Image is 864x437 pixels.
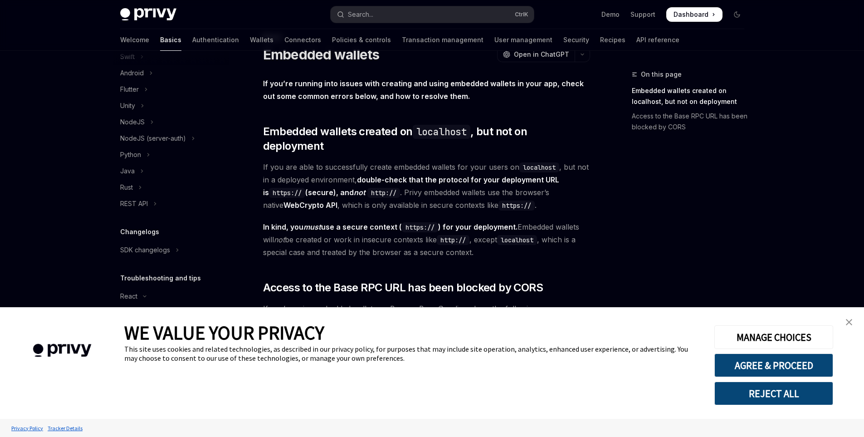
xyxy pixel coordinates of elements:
a: Privacy Policy [9,420,45,436]
div: Java [120,166,135,177]
a: Tracker Details [45,420,85,436]
img: close banner [846,319,852,325]
div: Unity [120,100,135,111]
button: Toggle REST API section [113,196,229,212]
a: Wallets [250,29,273,51]
a: Basics [160,29,181,51]
button: Toggle NodeJS section [113,114,229,130]
a: API reference [636,29,679,51]
span: Dashboard [674,10,708,19]
em: not [274,235,285,244]
code: localhost [497,235,537,245]
button: Toggle NodeJS (server-auth) section [113,130,229,147]
button: Toggle Python section [113,147,229,163]
button: MANAGE CHOICES [714,325,833,349]
button: Toggle Rust section [113,179,229,196]
h1: Embedded wallets [263,46,380,63]
a: Welcome [120,29,149,51]
span: On this page [641,69,682,80]
em: must [303,222,321,231]
a: Demo [601,10,620,19]
span: Open in ChatGPT [514,50,569,59]
a: Connectors [284,29,321,51]
div: SDK changelogs [120,245,170,255]
button: Toggle Unity section [113,98,229,114]
button: AGREE & PROCEED [714,354,833,377]
span: Embedded wallets will be created or work in insecure contexts like , except , which is a special ... [263,221,590,259]
div: NodeJS [120,117,145,128]
a: Security [563,29,589,51]
div: Search... [348,9,373,20]
a: WebCrypto API [283,201,337,210]
div: NodeJS (server-auth) [120,133,186,144]
button: REJECT ALL [714,382,833,405]
code: http:// [437,235,469,245]
strong: double-check that the protocol for your deployment URL is (secure), and [263,175,559,197]
a: Embedded wallets created on localhost, but not on deployment [632,83,752,109]
div: REST API [120,198,148,209]
strong: In kind, you use a secure context ( ) for your deployment. [263,222,517,231]
span: If you’re using embedded wallets on Base or Base Goerli, and see the following error: [263,302,590,315]
div: This site uses cookies and related technologies, as described in our privacy policy, for purposes... [124,344,701,363]
code: https:// [269,188,305,198]
code: localhost [519,162,559,172]
button: Toggle Android section [113,65,229,81]
span: If you are able to successfully create embedded wallets for your users on , but not in a deployed... [263,161,590,211]
a: Dashboard [666,7,722,22]
button: Toggle Java section [113,163,229,179]
strong: If you’re running into issues with creating and using embedded wallets in your app, check out som... [263,79,584,101]
code: http:// [367,188,400,198]
button: Toggle dark mode [730,7,744,22]
a: Transaction management [402,29,483,51]
img: company logo [14,331,111,370]
em: not [354,188,366,197]
div: Rust [120,182,133,193]
a: Common framework errors [113,304,229,321]
h5: Troubleshooting and tips [120,273,201,284]
a: User management [494,29,552,51]
a: Policies & controls [332,29,391,51]
code: localhost [413,125,471,139]
a: Support [630,10,655,19]
button: Open in ChatGPT [497,47,575,62]
code: https:// [498,201,535,211]
span: Access to the Base RPC URL has been blocked by CORS [263,280,543,295]
div: Android [120,68,144,79]
img: dark logo [120,8,176,21]
a: Recipes [600,29,625,51]
code: https:// [402,222,438,232]
a: close banner [840,313,858,331]
button: Toggle Flutter section [113,81,229,98]
div: Python [120,149,141,160]
a: Authentication [192,29,239,51]
button: Toggle SDK changelogs section [113,242,229,258]
div: Flutter [120,84,139,95]
button: Open search [331,6,534,23]
span: WE VALUE YOUR PRIVACY [124,321,324,344]
button: Toggle React section [113,288,229,304]
a: Access to the Base RPC URL has been blocked by CORS [632,109,752,134]
div: React [120,291,137,302]
span: Ctrl K [515,11,528,18]
span: Embedded wallets created on , but not on deployment [263,124,590,153]
h5: Changelogs [120,226,159,237]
